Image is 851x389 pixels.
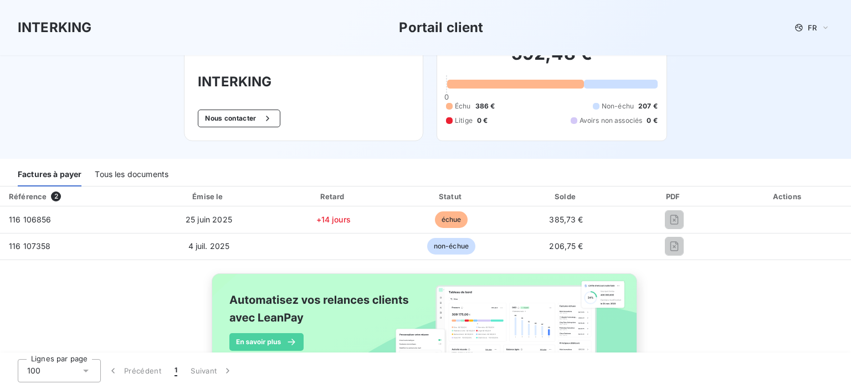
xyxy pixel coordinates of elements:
div: Statut [395,191,507,202]
span: 1 [175,365,177,376]
span: non-échue [427,238,475,255]
button: Suivant [184,359,240,382]
span: +14 jours [316,215,351,224]
div: PDF [625,191,722,202]
button: 1 [168,359,184,382]
span: 385,73 € [549,215,583,224]
h3: INTERKING [18,18,91,38]
button: Nous contacter [198,110,280,127]
div: Actions [727,191,849,202]
span: 2 [51,191,61,201]
h3: Portail client [399,18,483,38]
div: Tous les documents [95,163,168,186]
span: Échu [455,101,471,111]
span: Litige [455,116,473,126]
span: 25 juin 2025 [186,215,232,224]
div: Factures à payer [18,163,81,186]
span: 207 € [638,101,658,111]
span: 4 juil. 2025 [188,241,230,251]
span: 0 [444,92,449,101]
span: Avoirs non associés [580,116,643,126]
span: 0 € [647,116,657,126]
span: 206,75 € [549,241,583,251]
span: 386 € [475,101,495,111]
div: Référence [9,192,47,201]
div: Retard [276,191,391,202]
span: Non-échu [602,101,634,111]
span: 116 107358 [9,241,51,251]
button: Précédent [101,359,168,382]
span: 100 [27,365,40,376]
h3: INTERKING [198,72,409,92]
h2: 592,48 € [446,43,658,76]
span: FR [808,23,817,32]
span: 0 € [477,116,488,126]
div: Émise le [146,191,271,202]
div: Solde [512,191,621,202]
span: 116 106856 [9,215,52,224]
span: échue [435,211,468,228]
